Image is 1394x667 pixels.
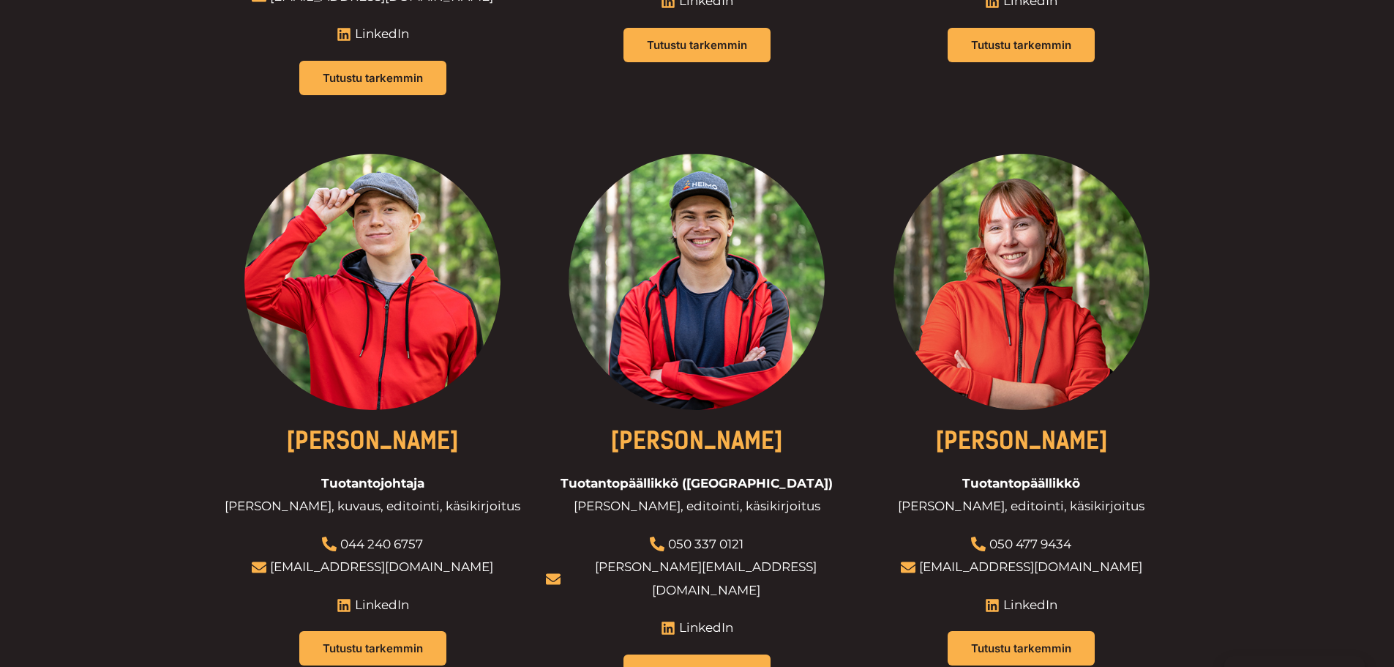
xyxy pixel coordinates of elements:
a: [EMAIL_ADDRESS][DOMAIN_NAME] [919,559,1142,574]
span: Tutustu tarkemmin [647,40,747,51]
span: Tutustu tarkemmin [971,643,1071,654]
a: LinkedIn [337,594,409,617]
a: [PERSON_NAME] [286,427,459,455]
a: Tutustu tarkemmin [299,61,446,95]
span: LinkedIn [675,616,733,640]
a: Tutustu tarkemmin [948,631,1095,666]
a: Tutustu tarkemmin [299,631,446,666]
span: Tuotantojohtaja [321,472,424,496]
a: LinkedIn [985,594,1057,617]
span: Tuotantopäällikkö ([GEOGRAPHIC_DATA]) [561,472,833,496]
a: [PERSON_NAME] [935,427,1108,455]
a: 050 337 0121 [668,537,743,551]
a: LinkedIn [337,23,409,46]
span: Tuotantopäällikkö [962,472,1080,496]
a: 050 477 9434 [989,537,1071,551]
a: [EMAIL_ADDRESS][DOMAIN_NAME] [270,559,493,574]
span: Tutustu tarkemmin [323,72,423,83]
span: Tutustu tarkemmin [971,40,1071,51]
span: [PERSON_NAME], editointi, käsikirjoitus [898,495,1144,518]
a: [PERSON_NAME][EMAIL_ADDRESS][DOMAIN_NAME] [595,559,817,597]
span: Tutustu tarkemmin [323,643,423,654]
span: LinkedIn [351,23,409,46]
a: 044 240 6757 [340,537,423,551]
span: [PERSON_NAME], kuvaus, editointi, käsikirjoitus [225,495,520,518]
a: Tutustu tarkemmin [623,28,771,62]
span: [PERSON_NAME], editointi, käsikirjoitus [574,495,820,518]
span: LinkedIn [1000,594,1057,617]
a: LinkedIn [661,616,733,640]
a: Tutustu tarkemmin [948,28,1095,62]
a: [PERSON_NAME] [610,427,783,455]
span: LinkedIn [351,594,409,617]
